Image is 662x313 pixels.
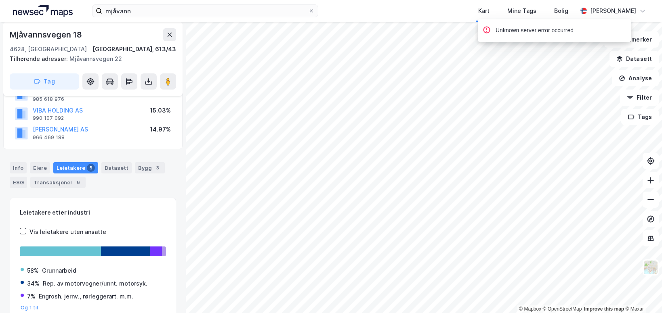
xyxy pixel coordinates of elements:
button: Tags [621,109,659,125]
div: 3 [153,164,162,172]
div: Kontrollprogram for chat [622,274,662,313]
div: Datasett [101,162,132,173]
div: Engrosh. jernv., rørleggerart. m.m. [39,292,133,301]
div: Info [10,162,27,173]
img: Z [643,260,658,275]
a: Mapbox [519,306,541,312]
div: Unknown server error occurred [496,26,574,35]
button: Datasett [609,51,659,67]
div: Eiere [30,162,50,173]
div: Kart [478,6,490,16]
div: Mjåvannsvegen 18 [10,28,84,41]
button: Tag [10,73,79,90]
a: Improve this map [584,306,624,312]
div: Bygg [135,162,165,173]
div: ESG [10,177,27,188]
div: [PERSON_NAME] [590,6,636,16]
div: 14.97% [150,125,171,134]
div: Mine Tags [507,6,536,16]
div: 58% [27,266,39,275]
div: Transaksjoner [30,177,86,188]
iframe: Chat Widget [622,274,662,313]
div: Vis leietakere uten ansatte [29,227,106,237]
div: [GEOGRAPHIC_DATA], 613/43 [92,44,176,54]
div: 6 [74,178,82,186]
div: Bolig [554,6,568,16]
img: logo.a4113a55bc3d86da70a041830d287a7e.svg [13,5,73,17]
div: 990 107 092 [33,115,64,121]
div: 34% [27,279,40,288]
button: Analyse [612,70,659,86]
div: 5 [87,164,95,172]
div: 7% [27,292,36,301]
div: 4628, [GEOGRAPHIC_DATA] [10,44,87,54]
input: Søk på adresse, matrikkel, gårdeiere, leietakere eller personer [102,5,308,17]
div: Rep. av motorvogner/unnt. motorsyk. [43,279,147,288]
div: 15.03% [150,106,171,115]
div: 966 469 188 [33,134,65,141]
div: Leietakere [53,162,98,173]
button: Og 1 til [21,305,38,311]
div: 985 618 976 [33,96,64,102]
span: Tilhørende adresser: [10,55,69,62]
div: Mjåvannsvegen 22 [10,54,170,64]
div: Leietakere etter industri [20,208,166,217]
button: Filter [620,90,659,106]
div: Grunnarbeid [42,266,76,275]
a: OpenStreetMap [543,306,582,312]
